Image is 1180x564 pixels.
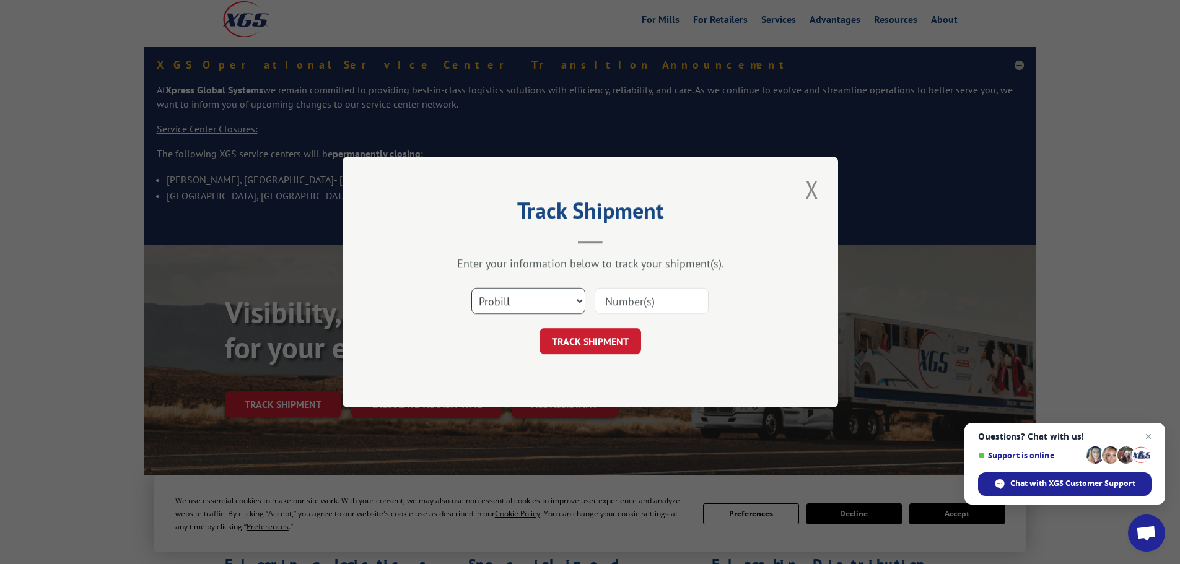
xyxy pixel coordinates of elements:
[978,451,1082,460] span: Support is online
[978,432,1152,441] span: Questions? Chat with us!
[1128,514,1165,552] a: Open chat
[404,202,776,225] h2: Track Shipment
[978,472,1152,496] span: Chat with XGS Customer Support
[540,328,641,354] button: TRACK SHIPMENT
[802,172,823,206] button: Close modal
[595,288,709,314] input: Number(s)
[404,256,776,271] div: Enter your information below to track your shipment(s).
[1010,478,1135,489] span: Chat with XGS Customer Support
